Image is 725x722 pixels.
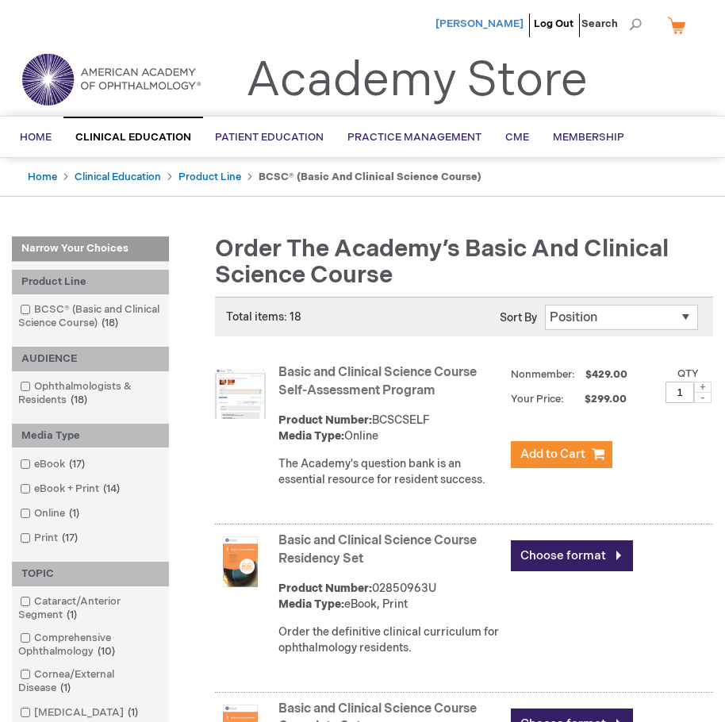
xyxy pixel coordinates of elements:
a: Basic and Clinical Science Course Residency Set [278,533,477,566]
input: Qty [666,382,694,403]
button: Add to Cart [511,441,612,468]
div: TOPIC [12,562,169,586]
a: Log Out [534,17,573,30]
label: Qty [677,367,699,380]
span: Home [20,131,52,144]
img: Basic and Clinical Science Course Residency Set [215,536,266,587]
strong: Your Price: [511,393,564,405]
span: 1 [63,609,81,621]
a: Product Line [178,171,241,183]
div: The Academy's question bank is an essential resource for resident success. [278,456,503,488]
span: 14 [99,482,124,495]
a: Online1 [16,506,86,521]
a: eBook + Print14 [16,482,126,497]
span: 1 [65,507,83,520]
a: Choose format [511,540,633,571]
div: Product Line [12,270,169,294]
a: eBook17 [16,457,91,472]
span: 17 [65,458,89,470]
span: CME [505,131,529,144]
a: Cataract/Anterior Segment1 [16,594,165,623]
span: Membership [553,131,624,144]
span: 1 [124,706,142,719]
a: Academy Store [246,52,588,109]
div: Order the definitive clinical curriculum for ophthalmology residents. [278,624,503,656]
a: Comprehensive Ophthalmology10 [16,631,165,659]
a: Clinical Education [75,171,161,183]
div: AUDIENCE [12,347,169,371]
div: BCSCSELF Online [278,413,503,444]
a: Cornea/External Disease1 [16,667,165,696]
span: Search [581,8,642,40]
span: $429.00 [583,368,630,381]
label: Sort By [500,311,537,325]
span: $299.00 [566,393,629,405]
span: 10 [94,645,119,658]
strong: BCSC® (Basic and Clinical Science Course) [259,171,481,183]
span: 18 [67,394,91,406]
div: Media Type [12,424,169,448]
a: Basic and Clinical Science Course Self-Assessment Program [278,365,477,398]
a: Home [28,171,57,183]
a: [MEDICAL_DATA]1 [16,705,144,720]
span: Add to Cart [520,447,585,462]
strong: Product Number: [278,413,372,427]
a: [PERSON_NAME] [435,17,524,30]
a: BCSC® (Basic and Clinical Science Course)18 [16,302,165,331]
span: 18 [98,317,122,329]
strong: Product Number: [278,582,372,595]
div: 02850963U eBook, Print [278,581,503,613]
strong: Narrow Your Choices [12,236,169,262]
span: 1 [56,682,75,694]
img: Basic and Clinical Science Course Self-Assessment Program [215,368,266,419]
strong: Media Type: [278,597,344,611]
a: Ophthalmologists & Residents18 [16,379,165,408]
span: Total items: 18 [226,310,301,324]
span: Order the Academy’s Basic and Clinical Science Course [215,235,669,290]
a: Print17 [16,531,84,546]
span: 17 [58,532,82,544]
strong: Nonmember: [511,365,575,385]
strong: Media Type: [278,429,344,443]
